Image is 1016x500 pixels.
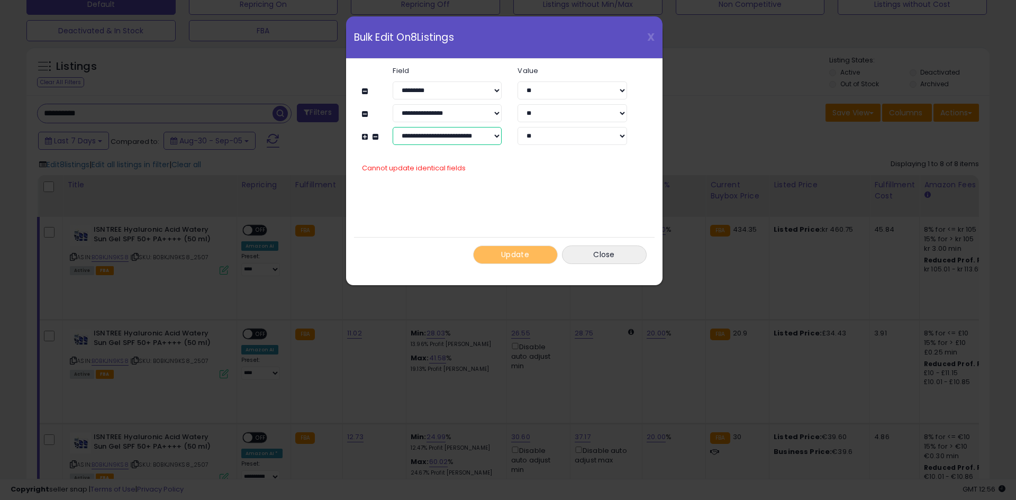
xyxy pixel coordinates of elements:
span: X [647,30,655,44]
span: Cannot update identical fields [362,163,466,173]
button: Close [562,246,647,264]
span: Bulk Edit On 8 Listings [354,32,454,42]
span: Update [501,249,529,260]
label: Field [385,67,510,74]
label: Value [510,67,634,74]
